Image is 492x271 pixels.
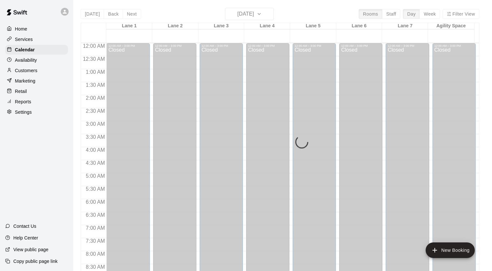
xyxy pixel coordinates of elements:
div: 12:00 AM – 3:00 PM [295,44,334,47]
div: 12:00 AM – 3:00 PM [108,44,148,47]
p: Help Center [13,235,38,241]
a: Reports [5,97,68,107]
div: Lane 3 [198,23,244,29]
a: Home [5,24,68,34]
p: View public page [13,246,48,253]
div: 12:00 AM – 3:00 PM [248,44,287,47]
span: 8:30 AM [84,264,107,270]
a: Retail [5,86,68,96]
p: Customers [15,67,37,74]
div: Lane 5 [290,23,336,29]
span: 4:00 AM [84,147,107,153]
span: 1:30 AM [84,82,107,88]
a: Settings [5,107,68,117]
p: Marketing [15,78,35,84]
div: 12:00 AM – 3:00 PM [202,44,241,47]
a: Customers [5,66,68,75]
p: Reports [15,98,31,105]
div: 12:00 AM – 3:00 PM [155,44,194,47]
div: 12:00 AM – 3:00 PM [341,44,380,47]
span: 7:30 AM [84,238,107,244]
p: Availability [15,57,37,63]
p: Retail [15,88,27,95]
span: 6:30 AM [84,212,107,218]
div: Lane 4 [244,23,290,29]
div: Lane 6 [336,23,382,29]
span: 3:00 AM [84,121,107,127]
div: Lane 2 [152,23,198,29]
p: Contact Us [13,223,36,229]
p: Settings [15,109,32,115]
span: 6:00 AM [84,199,107,205]
div: Lane 1 [106,23,152,29]
div: 12:00 AM – 3:00 PM [434,44,474,47]
div: 12:00 AM – 3:00 PM [388,44,427,47]
span: 12:30 AM [81,56,107,62]
span: 12:00 AM [81,43,107,49]
div: Lane 7 [382,23,428,29]
p: Home [15,26,27,32]
a: Availability [5,55,68,65]
button: add [426,242,475,258]
span: 5:00 AM [84,173,107,179]
span: 4:30 AM [84,160,107,166]
a: Marketing [5,76,68,86]
div: Agility Space [428,23,474,29]
p: Services [15,36,33,43]
span: 2:30 AM [84,108,107,114]
span: 2:00 AM [84,95,107,101]
p: Calendar [15,46,35,53]
span: 5:30 AM [84,186,107,192]
a: Calendar [5,45,68,55]
span: 7:00 AM [84,225,107,231]
span: 3:30 AM [84,134,107,140]
p: Copy public page link [13,258,58,265]
a: Services [5,34,68,44]
span: 8:00 AM [84,251,107,257]
span: 1:00 AM [84,69,107,75]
